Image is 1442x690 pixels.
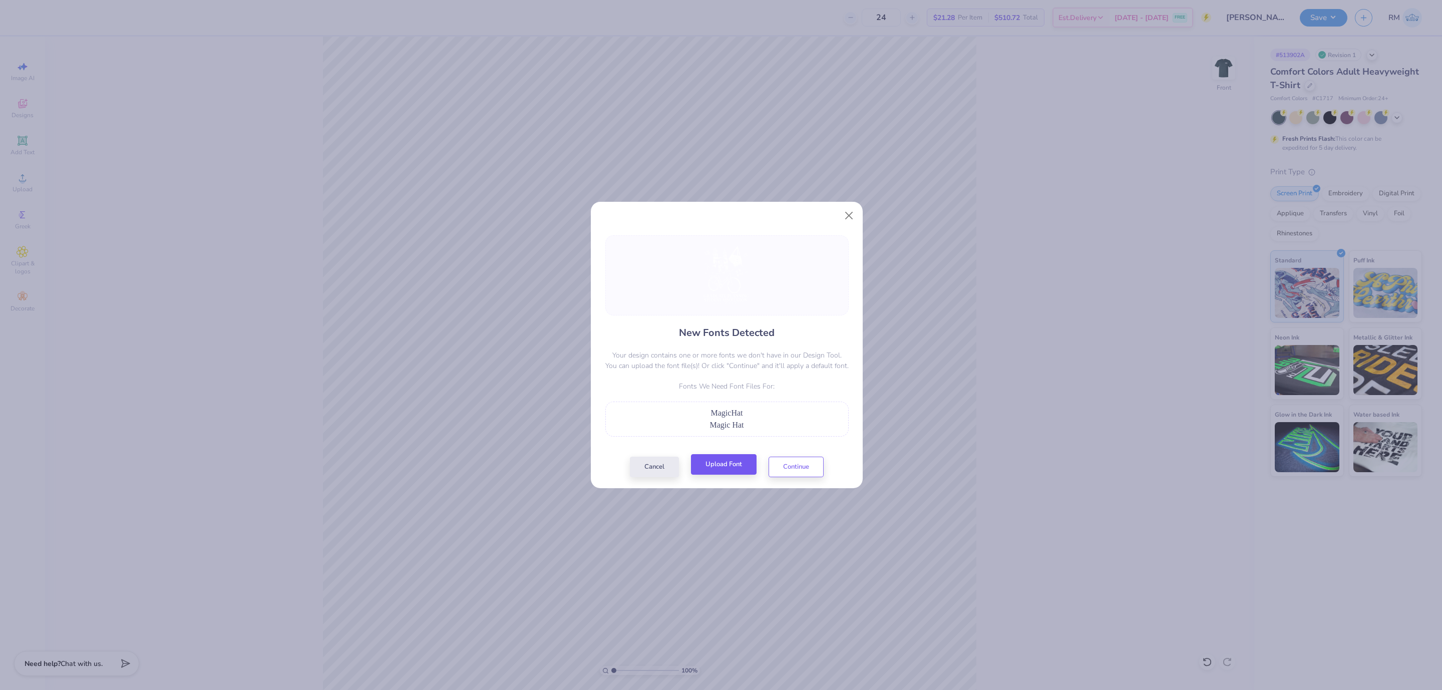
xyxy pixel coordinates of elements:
[605,350,849,371] p: Your design contains one or more fonts we don't have in our Design Tool. You can upload the font ...
[691,454,757,475] button: Upload Font
[679,325,775,340] h4: New Fonts Detected
[840,206,859,225] button: Close
[605,381,849,392] p: Fonts We Need Font Files For:
[769,457,824,477] button: Continue
[630,457,679,477] button: Cancel
[711,409,743,417] span: MagicHat
[710,421,744,429] span: Magic Hat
